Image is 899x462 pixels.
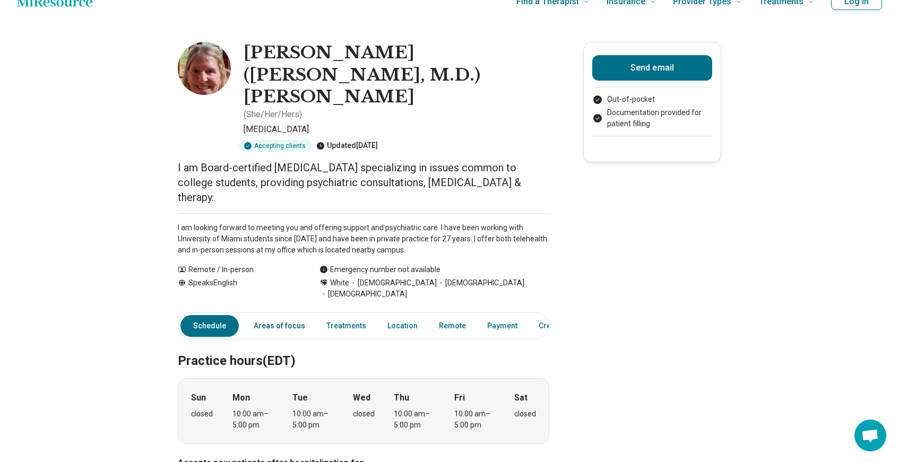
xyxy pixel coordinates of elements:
p: ( She/Her/Hers ) [244,108,302,121]
li: Documentation provided for patient filling [592,107,712,129]
div: closed [191,408,213,420]
div: Speaks English [178,277,298,300]
span: [DEMOGRAPHIC_DATA] [437,277,524,289]
a: Treatments [320,315,373,337]
button: Send email [592,55,712,81]
div: When does the program meet? [178,378,549,444]
div: Open chat [854,420,886,451]
a: Payment [481,315,524,337]
a: Remote [433,315,472,337]
div: 10:00 am – 5:00 pm [454,408,495,431]
a: Location [381,315,424,337]
span: [DEMOGRAPHIC_DATA] [319,289,407,300]
div: 10:00 am – 5:00 pm [394,408,435,431]
p: I am Board-certified [MEDICAL_DATA] specializing in issues common to college students, providing ... [178,160,549,205]
a: Schedule [180,315,239,337]
div: 10:00 am – 5:00 pm [232,408,273,431]
div: closed [514,408,536,420]
strong: Fri [454,391,465,404]
div: Remote / In-person [178,264,298,275]
li: Out-of-pocket [592,94,712,105]
strong: Sat [514,391,528,404]
a: Credentials [532,315,592,337]
ul: Payment options [592,94,712,129]
span: [DEMOGRAPHIC_DATA] [349,277,437,289]
p: I am looking forward to meeting you and offering support and psychiatric care. I have been workin... [178,222,549,256]
div: Accepting clients [239,140,312,152]
h2: Practice hours (EDT) [178,327,549,370]
span: White [330,277,349,289]
div: Emergency number not available [319,264,440,275]
h1: [PERSON_NAME] ([PERSON_NAME], M.D.) [PERSON_NAME] [244,42,549,108]
strong: Sun [191,391,206,404]
div: Updated [DATE] [316,140,378,152]
strong: Mon [232,391,250,404]
strong: Thu [394,391,409,404]
div: 10:00 am – 5:00 pm [292,408,333,431]
strong: Wed [353,391,370,404]
p: [MEDICAL_DATA] [244,123,549,136]
a: Areas of focus [247,315,312,337]
div: closed [353,408,375,420]
strong: Tue [292,391,308,404]
img: Sara Dann, Psychiatrist [178,42,231,95]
